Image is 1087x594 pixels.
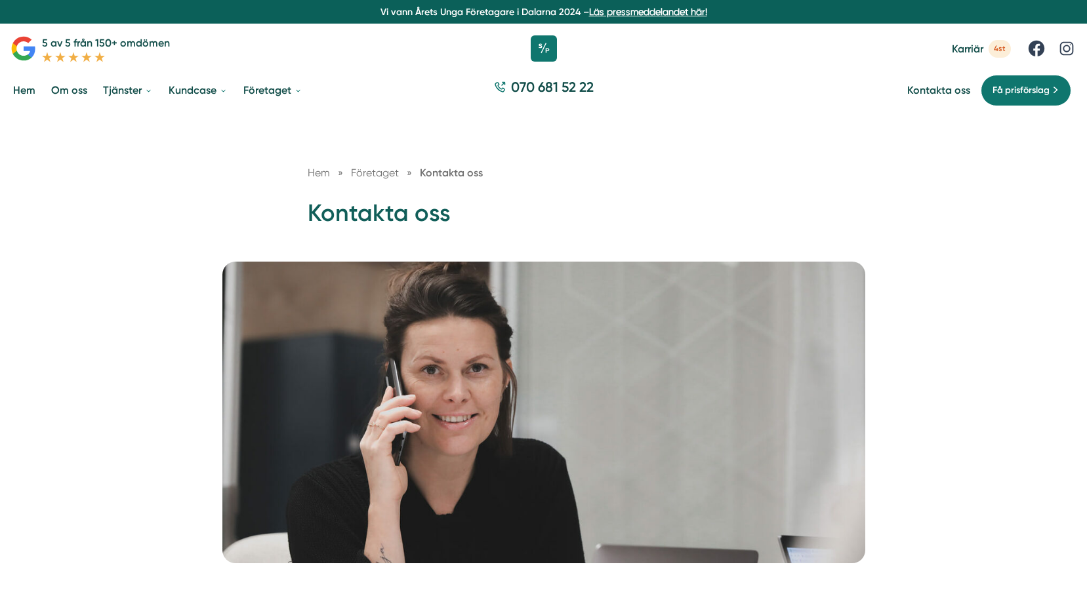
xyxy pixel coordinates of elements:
a: Få prisförslag [981,75,1071,106]
span: » [407,165,412,181]
p: 5 av 5 från 150+ omdömen [42,35,170,51]
a: Hem [10,73,38,107]
span: Karriär [952,43,983,55]
a: Om oss [49,73,90,107]
h1: Kontakta oss [308,197,780,240]
a: 070 681 52 22 [489,77,599,103]
a: Företaget [351,167,401,179]
img: Kontakta oss [222,262,865,563]
a: Tjänster [100,73,155,107]
span: 4st [989,40,1011,58]
span: Företaget [351,167,399,179]
span: » [338,165,343,181]
a: Kundcase [166,73,230,107]
a: Företaget [241,73,305,107]
p: Vi vann Årets Unga Företagare i Dalarna 2024 – [5,5,1082,18]
a: Karriär 4st [952,40,1011,58]
nav: Breadcrumb [308,165,780,181]
span: Få prisförslag [993,83,1050,98]
a: Kontakta oss [907,84,970,96]
a: Hem [308,167,330,179]
span: 070 681 52 22 [511,77,594,96]
a: Läs pressmeddelandet här! [589,7,707,17]
a: Kontakta oss [420,167,483,179]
